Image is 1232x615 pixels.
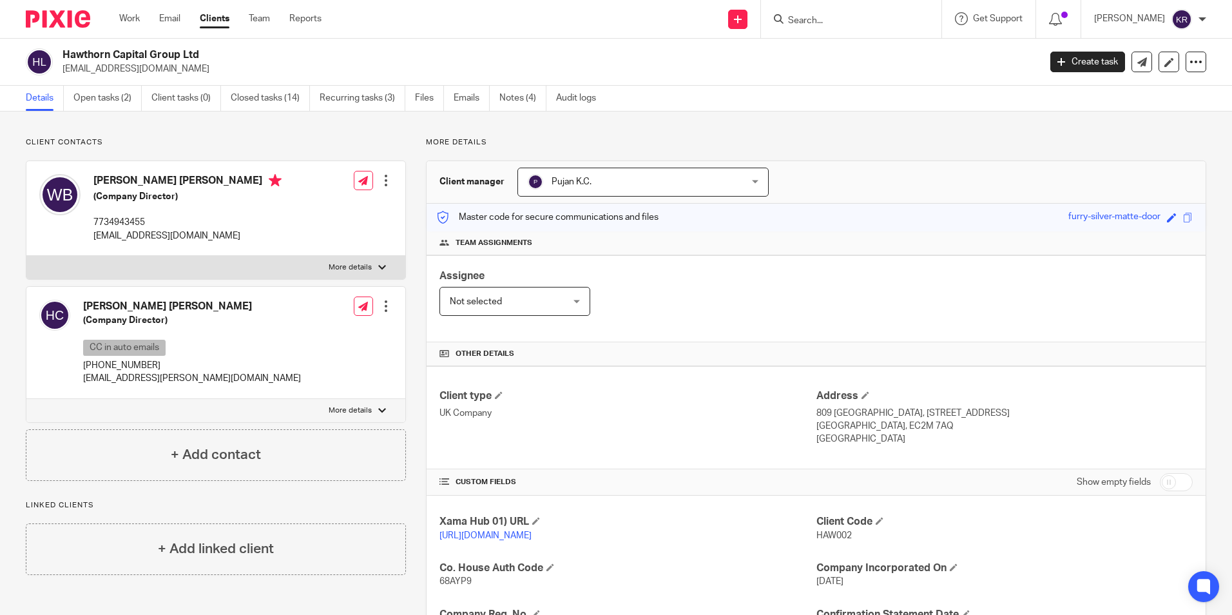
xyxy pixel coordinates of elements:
[816,577,843,586] span: [DATE]
[83,359,301,372] p: [PHONE_NUMBER]
[249,12,270,25] a: Team
[439,271,485,281] span: Assignee
[450,297,502,306] span: Not selected
[83,314,301,327] h5: (Company Director)
[1050,52,1125,72] a: Create task
[1068,210,1160,225] div: furry-silver-matte-door
[439,407,816,420] p: UK Company
[159,12,180,25] a: Email
[456,349,514,359] span: Other details
[454,86,490,111] a: Emails
[39,300,70,331] img: svg%3E
[269,174,282,187] i: Primary
[93,216,282,229] p: 7734943455
[816,531,852,540] span: HAW002
[426,137,1206,148] p: More details
[63,48,837,62] h2: Hawthorn Capital Group Ltd
[83,340,166,356] p: CC in auto emails
[83,300,301,313] h4: [PERSON_NAME] [PERSON_NAME]
[816,407,1193,420] p: 809 [GEOGRAPHIC_DATA], [STREET_ADDRESS]
[289,12,322,25] a: Reports
[26,137,406,148] p: Client contacts
[816,433,1193,445] p: [GEOGRAPHIC_DATA]
[439,477,816,487] h4: CUSTOM FIELDS
[158,539,274,559] h4: + Add linked client
[39,174,81,215] img: svg%3E
[415,86,444,111] a: Files
[816,561,1193,575] h4: Company Incorporated On
[973,14,1023,23] span: Get Support
[26,500,406,511] p: Linked clients
[439,577,472,586] span: 68AYP9
[93,229,282,242] p: [EMAIL_ADDRESS][DOMAIN_NAME]
[787,15,903,27] input: Search
[1171,9,1192,30] img: svg%3E
[329,262,372,273] p: More details
[93,190,282,203] h5: (Company Director)
[320,86,405,111] a: Recurring tasks (3)
[171,445,261,465] h4: + Add contact
[439,531,532,540] a: [URL][DOMAIN_NAME]
[26,86,64,111] a: Details
[1077,476,1151,489] label: Show empty fields
[26,48,53,75] img: svg%3E
[439,389,816,403] h4: Client type
[329,405,372,416] p: More details
[556,86,606,111] a: Audit logs
[439,175,505,188] h3: Client manager
[151,86,221,111] a: Client tasks (0)
[816,420,1193,433] p: [GEOGRAPHIC_DATA], EC2M 7AQ
[200,12,229,25] a: Clients
[26,10,90,28] img: Pixie
[1094,12,1165,25] p: [PERSON_NAME]
[439,515,816,529] h4: Xama Hub 01) URL
[73,86,142,111] a: Open tasks (2)
[83,372,301,385] p: [EMAIL_ADDRESS][PERSON_NAME][DOMAIN_NAME]
[816,515,1193,529] h4: Client Code
[816,389,1193,403] h4: Address
[499,86,546,111] a: Notes (4)
[63,63,1031,75] p: [EMAIL_ADDRESS][DOMAIN_NAME]
[119,12,140,25] a: Work
[456,238,532,248] span: Team assignments
[552,177,592,186] span: Pujan K.C.
[231,86,310,111] a: Closed tasks (14)
[439,561,816,575] h4: Co. House Auth Code
[528,174,543,190] img: svg%3E
[436,211,659,224] p: Master code for secure communications and files
[93,174,282,190] h4: [PERSON_NAME] [PERSON_NAME]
